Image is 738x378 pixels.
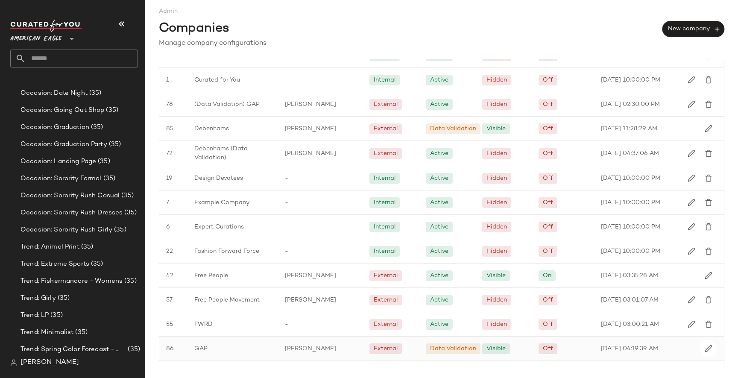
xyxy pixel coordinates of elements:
span: Trend: Spring Color Forecast - Womens [20,345,126,355]
span: (35) [88,88,102,98]
img: svg%3e [688,296,695,304]
span: - [285,223,288,231]
span: (35) [56,293,70,303]
div: Hidden [486,76,507,85]
div: Active [430,149,448,158]
span: (35) [49,311,63,320]
img: svg%3e [688,76,695,84]
img: svg%3e [705,296,712,304]
span: Trend: Fishermancore - Womens [20,276,123,286]
img: svg%3e [688,174,695,182]
span: (35) [126,345,140,355]
div: Active [430,198,448,207]
span: 42 [166,271,173,280]
span: GAP [194,344,208,353]
span: 78 [166,100,173,109]
span: - [285,174,288,183]
span: 7 [166,198,169,207]
div: Hidden [486,174,507,183]
span: Occasion: Graduation [20,123,89,132]
span: [DATE] 10:00:00 PM [601,223,660,231]
span: [DATE] 10:00:00 PM [601,174,660,183]
span: [PERSON_NAME] [285,271,336,280]
div: External [374,320,398,329]
div: External [374,100,398,109]
span: (35) [107,140,121,149]
div: On [543,271,551,280]
div: Visible [486,271,506,280]
img: svg%3e [688,320,695,328]
span: (35) [79,242,94,252]
div: Off [543,296,553,305]
div: Hidden [486,149,507,158]
img: svg%3e [705,149,712,157]
span: Occasion: Sorority Formal [20,174,102,184]
span: (35) [73,328,88,337]
span: 57 [166,296,173,305]
span: - [285,247,288,256]
span: - [285,76,288,85]
div: Active [430,296,448,305]
span: 1 [166,76,169,85]
span: Design Devotees [194,174,243,183]
div: External [374,296,398,305]
div: Off [543,124,553,133]
div: External [374,271,398,280]
div: Active [430,174,448,183]
img: svg%3e [705,345,712,352]
span: Curated for You [194,76,240,85]
span: (35) [89,259,103,269]
span: (35) [123,276,137,286]
span: Debenhams (Data Validation) [194,144,271,162]
span: Trend: Extreme Sports [20,259,89,269]
span: [PERSON_NAME] [285,296,336,305]
span: [DATE] 03:01:07 AM [601,296,659,305]
span: [PERSON_NAME] [285,149,336,158]
span: [PERSON_NAME] [285,124,336,133]
img: svg%3e [705,76,712,84]
span: (35) [96,157,110,167]
span: (35) [104,105,118,115]
span: Trend: Animal Print [20,242,79,252]
span: (35) [102,174,116,184]
div: Internal [374,76,395,85]
span: [DATE] 03:00:21 AM [601,320,659,329]
div: Off [543,247,553,256]
span: Fashion Forward Force [194,247,259,256]
span: (Data Validation) GAP [194,100,260,109]
span: New company [668,25,719,33]
span: 55 [166,320,173,329]
span: Trend: Minimalist [20,328,73,337]
span: Occasion: Date Night [20,88,88,98]
span: 6 [166,223,170,231]
span: FWRD [194,320,213,329]
img: svg%3e [705,199,712,206]
div: Internal [374,198,395,207]
span: Example Company [194,198,249,207]
span: (35) [112,225,126,235]
span: (35) [123,208,137,218]
span: - [285,198,288,207]
span: 19 [166,174,173,183]
span: [DATE] 02:30:00 PM [601,100,660,109]
img: svg%3e [705,100,712,108]
span: [DATE] 10:00:00 PM [601,198,660,207]
div: Active [430,76,448,85]
span: Trend: LP [20,311,49,320]
div: Visible [486,344,506,353]
div: External [374,149,398,158]
span: Debenhams [194,124,229,133]
div: Off [543,320,553,329]
span: Free People [194,271,228,280]
div: Visible [486,124,506,133]
img: svg%3e [688,149,695,157]
div: Off [543,223,553,231]
div: Off [543,174,553,183]
span: [DATE] 04:37:06 AM [601,149,659,158]
div: Off [543,149,553,158]
div: Hidden [486,223,507,231]
div: Internal [374,247,395,256]
span: Occasion: Sorority Rush Girly [20,225,112,235]
span: [DATE] 11:28:29 AM [601,124,657,133]
img: svg%3e [688,100,695,108]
